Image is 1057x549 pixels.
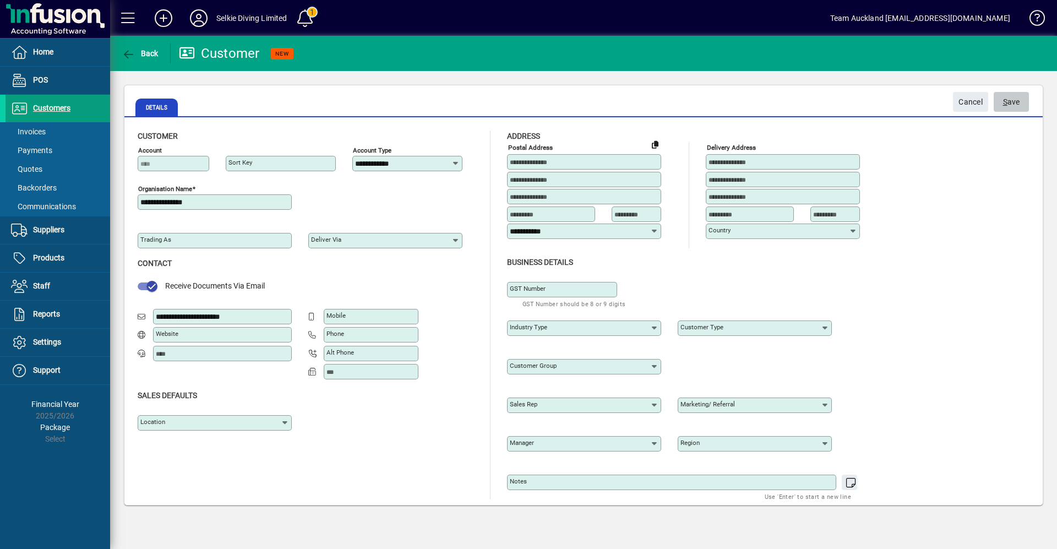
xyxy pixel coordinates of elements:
a: Reports [6,301,110,328]
mat-label: Manager [510,439,534,447]
a: Suppliers [6,216,110,244]
mat-label: Organisation name [138,185,192,193]
mat-label: Deliver via [311,236,341,243]
span: S [1003,97,1007,106]
div: Team Auckland [EMAIL_ADDRESS][DOMAIN_NAME] [830,9,1010,27]
button: Profile [181,8,216,28]
span: Communications [11,202,76,211]
mat-label: Notes [510,477,527,485]
span: Products [33,253,64,262]
span: NEW [275,50,289,57]
a: Knowledge Base [1021,2,1043,38]
span: Settings [33,338,61,346]
span: Customer [138,132,178,140]
button: Cancel [953,92,988,112]
div: Customer [179,45,260,62]
a: Invoices [6,122,110,141]
span: Home [33,47,53,56]
span: Address [507,132,540,140]
a: Staff [6,273,110,300]
button: Add [146,8,181,28]
span: Contact [138,259,172,268]
a: Settings [6,329,110,356]
div: Selkie Diving Limited [216,9,287,27]
button: Copy to Delivery address [646,135,664,153]
a: POS [6,67,110,94]
span: POS [33,75,48,84]
mat-label: Customer group [510,362,557,369]
mat-label: Mobile [326,312,346,319]
span: Invoices [11,127,46,136]
span: Quotes [11,165,42,173]
span: Back [122,49,159,58]
a: Support [6,357,110,384]
span: Package [40,423,70,432]
mat-label: Website [156,330,178,338]
span: Financial Year [31,400,79,409]
span: Suppliers [33,225,64,234]
mat-hint: GST Number should be 8 or 9 digits [522,297,626,310]
span: Staff [33,281,50,290]
span: Reports [33,309,60,318]
mat-label: Sort key [228,159,252,166]
mat-label: Phone [326,330,344,338]
mat-label: Country [709,226,731,234]
span: Payments [11,146,52,155]
a: Payments [6,141,110,160]
mat-label: Alt Phone [326,349,354,356]
app-page-header-button: Back [110,44,171,63]
mat-label: Account [138,146,162,154]
span: ave [1003,93,1020,111]
mat-label: Account Type [353,146,391,154]
button: Save [994,92,1029,112]
span: Business details [507,258,573,267]
span: Cancel [958,93,983,111]
span: Support [33,366,61,374]
span: Receive Documents Via Email [165,281,265,290]
mat-label: Region [680,439,700,447]
mat-label: Trading as [140,236,171,243]
a: Backorders [6,178,110,197]
span: Backorders [11,183,57,192]
mat-hint: Use 'Enter' to start a new line [765,490,851,503]
a: Home [6,39,110,66]
span: Sales defaults [138,391,197,400]
mat-label: Sales rep [510,400,537,408]
mat-label: Location [140,418,165,426]
a: Communications [6,197,110,216]
span: Details [135,99,178,116]
mat-label: GST Number [510,285,546,292]
mat-label: Industry type [510,323,547,331]
button: Back [119,44,161,63]
span: Customers [33,104,70,112]
mat-label: Marketing/ Referral [680,400,735,408]
a: Products [6,244,110,272]
mat-label: Customer type [680,323,723,331]
a: Quotes [6,160,110,178]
